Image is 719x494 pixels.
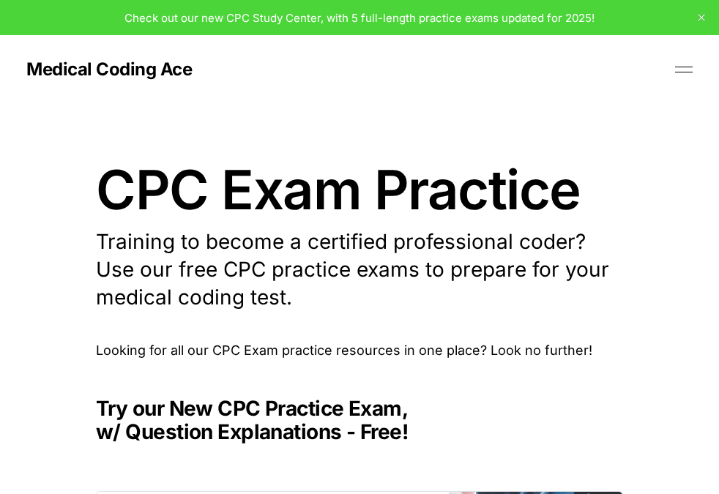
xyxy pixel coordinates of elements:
button: close [690,6,713,29]
h1: CPC Exam Practice [96,162,623,217]
span: Check out our new CPC Study Center, with 5 full-length practice exams updated for 2025! [124,11,595,25]
p: Training to become a certified professional coder? Use our free CPC practice exams to prepare for... [96,228,623,311]
iframe: portal-trigger [480,422,719,494]
p: Looking for all our CPC Exam practice resources in one place? Look no further! [96,340,623,362]
h2: Try our New CPC Practice Exam, w/ Question Explanations - Free! [96,397,623,444]
a: Medical Coding Ace [26,61,192,78]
